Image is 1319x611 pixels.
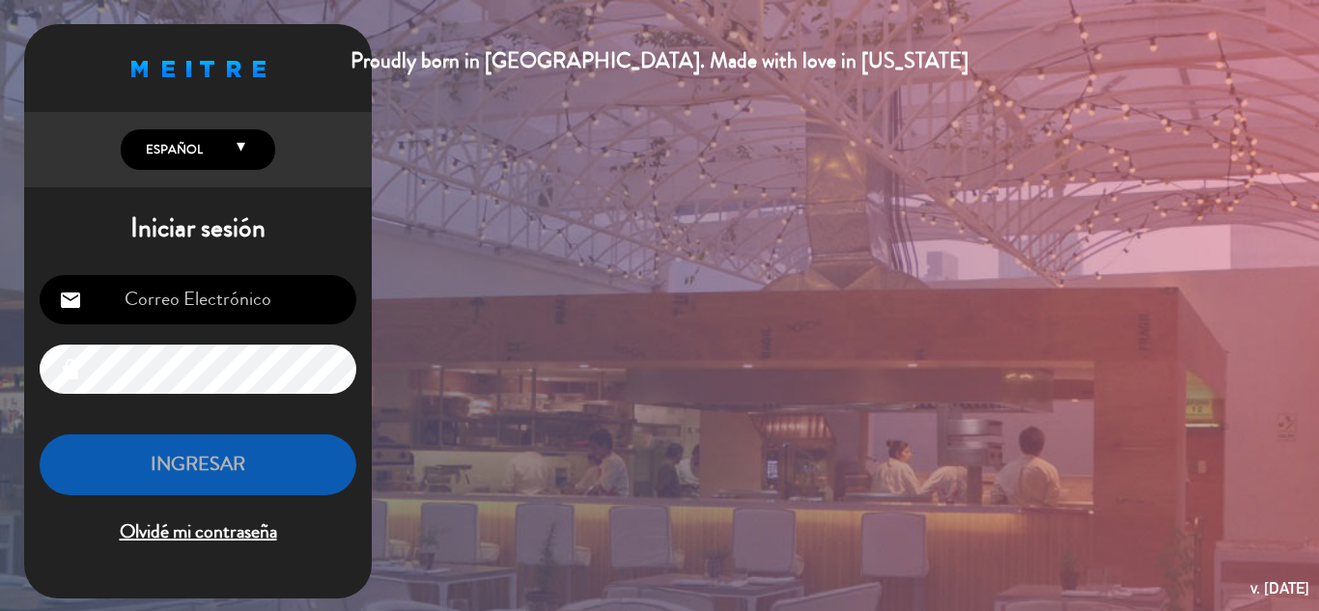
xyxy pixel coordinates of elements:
div: v. [DATE] [1250,575,1309,601]
h1: Iniciar sesión [24,212,372,245]
button: INGRESAR [40,434,356,495]
i: email [59,289,82,312]
input: Correo Electrónico [40,275,356,324]
i: lock [59,358,82,381]
span: Olvidé mi contraseña [40,516,356,548]
span: Español [141,140,203,159]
